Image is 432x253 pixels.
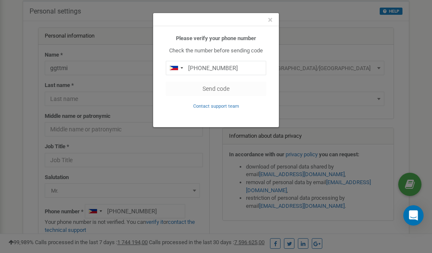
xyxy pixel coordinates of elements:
[268,16,273,24] button: Close
[176,35,256,41] b: Please verify your phone number
[193,103,239,109] a: Contact support team
[166,82,266,96] button: Send code
[166,47,266,55] p: Check the number before sending code
[268,15,273,25] span: ×
[166,61,266,75] input: 0905 123 4567
[403,205,424,226] div: Open Intercom Messenger
[166,61,186,75] div: Telephone country code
